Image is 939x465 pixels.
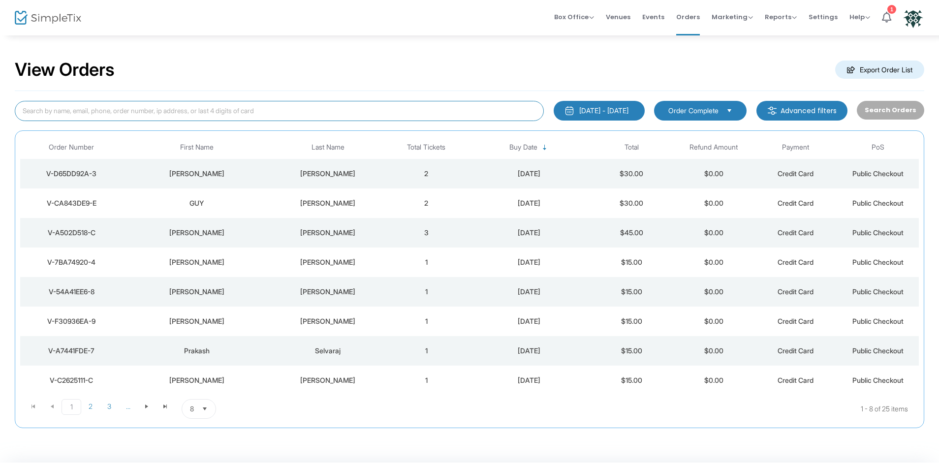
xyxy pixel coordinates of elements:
td: $15.00 [591,248,673,277]
td: $0.00 [673,336,755,366]
span: Go to the next page [137,399,156,414]
span: Page 3 [100,399,119,414]
span: Settings [809,4,838,30]
td: 1 [385,307,468,336]
div: FRANZESE [273,198,383,208]
span: Payment [782,143,809,152]
span: Go to the next page [143,403,151,410]
td: $0.00 [673,159,755,188]
kendo-pager-info: 1 - 8 of 25 items [314,399,908,419]
span: Public Checkout [852,228,904,237]
div: Tony [125,169,268,179]
span: Public Checkout [852,287,904,296]
img: filter [767,106,777,116]
span: Credit Card [778,346,814,355]
div: 9/18/2025 [470,287,588,297]
td: $0.00 [673,277,755,307]
span: Credit Card [778,169,814,178]
span: Order Number [49,143,94,152]
m-button: Export Order List [835,61,924,79]
span: Page 1 [62,399,81,415]
span: Last Name [312,143,344,152]
img: monthly [564,106,574,116]
div: Prakash [125,346,268,356]
td: 2 [385,159,468,188]
div: Peter [125,375,268,385]
span: Public Checkout [852,169,904,178]
span: Page 4 [119,399,137,414]
span: Credit Card [778,287,814,296]
span: Public Checkout [852,376,904,384]
td: $30.00 [591,188,673,218]
span: Buy Date [509,143,537,152]
td: $45.00 [591,218,673,248]
span: Credit Card [778,199,814,207]
td: $0.00 [673,366,755,395]
th: Refund Amount [673,136,755,159]
div: V-F30936EA-9 [23,316,120,326]
th: Total Tickets [385,136,468,159]
button: [DATE] - [DATE] [554,101,645,121]
div: 9/20/2025 [470,257,588,267]
td: $30.00 [591,159,673,188]
td: $0.00 [673,248,755,277]
span: Orders [676,4,700,30]
div: V-CA843DE9-E [23,198,120,208]
div: 9/22/2025 [470,198,588,208]
div: V-C2625111-C [23,375,120,385]
div: Landowski [273,257,383,267]
span: Public Checkout [852,258,904,266]
span: Venues [606,4,630,30]
div: Selvaraj [273,346,383,356]
span: Credit Card [778,317,814,325]
div: V-D65DD92A-3 [23,169,120,179]
span: Page 2 [81,399,100,414]
div: 9/22/2025 [470,169,588,179]
div: V-54A41EE6-8 [23,287,120,297]
div: Angelo [125,228,268,238]
div: pena [273,287,383,297]
td: 1 [385,277,468,307]
span: Public Checkout [852,317,904,325]
div: 9/22/2025 [470,228,588,238]
td: $0.00 [673,307,755,336]
div: V-A502D518-C [23,228,120,238]
td: $0.00 [673,188,755,218]
span: Credit Card [778,258,814,266]
td: $15.00 [591,336,673,366]
th: Total [591,136,673,159]
div: 1 [887,5,896,14]
td: $0.00 [673,218,755,248]
div: GUY [125,198,268,208]
span: Help [849,12,870,22]
div: V-A7441FDE-7 [23,346,120,356]
span: Credit Card [778,376,814,384]
td: 1 [385,366,468,395]
div: 9/18/2025 [470,346,588,356]
h2: View Orders [15,59,115,81]
span: Events [642,4,664,30]
div: Carl [125,316,268,326]
div: 9/16/2025 [470,375,588,385]
div: V-7BA74920-4 [23,257,120,267]
span: Sortable [541,144,549,152]
td: $15.00 [591,366,673,395]
td: 1 [385,248,468,277]
span: Credit Card [778,228,814,237]
span: Public Checkout [852,199,904,207]
div: josh [125,287,268,297]
div: 9/18/2025 [470,316,588,326]
span: PoS [872,143,884,152]
m-button: Advanced filters [756,101,847,121]
div: Olson [273,316,383,326]
span: First Name [180,143,214,152]
div: Guido [273,375,383,385]
td: 2 [385,188,468,218]
span: Public Checkout [852,346,904,355]
div: Christopher [125,257,268,267]
button: Select [722,105,736,116]
td: 3 [385,218,468,248]
td: $15.00 [591,307,673,336]
span: Go to the last page [156,399,175,414]
span: Order Complete [668,106,719,116]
